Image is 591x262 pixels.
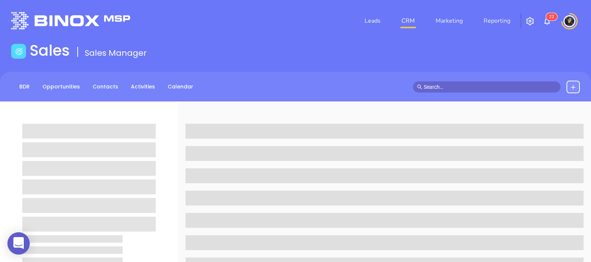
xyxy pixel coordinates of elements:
[85,47,147,59] span: Sales Manager
[481,13,513,28] a: Reporting
[163,81,198,93] a: Calendar
[549,14,552,19] span: 2
[15,81,34,93] a: BDR
[126,81,159,93] a: Activities
[11,12,130,29] img: logo
[398,13,418,28] a: CRM
[424,83,557,91] input: Search…
[88,81,123,93] a: Contacts
[552,14,554,19] span: 2
[433,13,466,28] a: Marketing
[30,42,70,59] h1: Sales
[38,81,84,93] a: Opportunities
[563,15,575,27] img: user
[526,17,535,26] img: iconSetting
[543,17,552,26] img: iconNotification
[362,13,384,28] a: Leads
[417,84,422,90] span: search
[546,13,557,20] sup: 22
